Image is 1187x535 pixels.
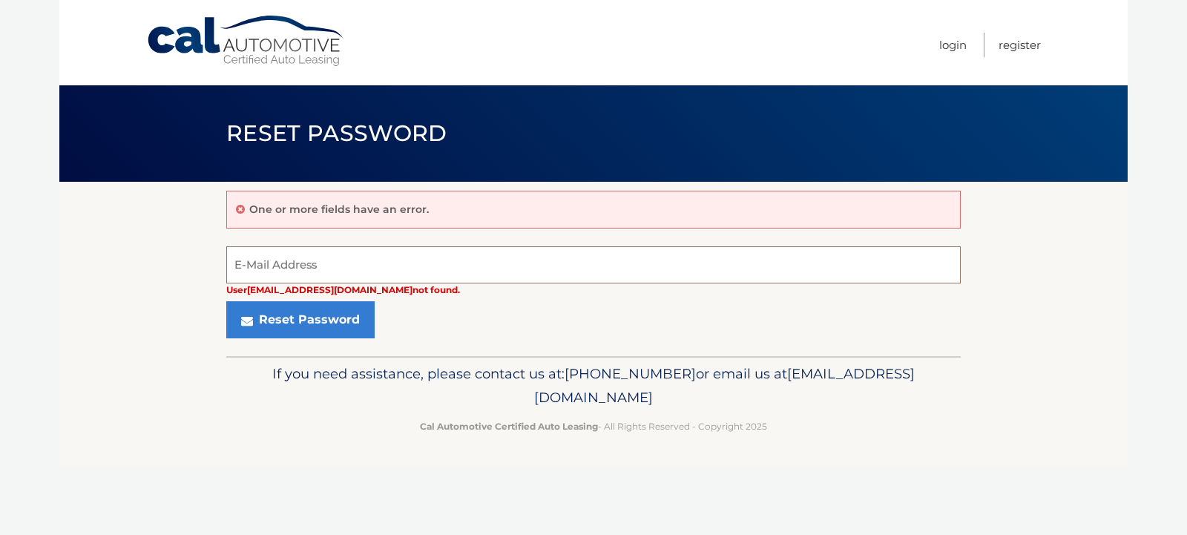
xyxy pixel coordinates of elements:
[236,362,951,410] p: If you need assistance, please contact us at: or email us at
[249,203,429,216] p: One or more fields have an error.
[420,421,598,432] strong: Cal Automotive Certified Auto Leasing
[226,301,375,338] button: Reset Password
[226,246,961,283] input: E-Mail Address
[999,33,1041,57] a: Register
[939,33,967,57] a: Login
[226,284,460,295] strong: User [EMAIL_ADDRESS][DOMAIN_NAME] not found.
[236,419,951,434] p: - All Rights Reserved - Copyright 2025
[565,365,696,382] span: [PHONE_NUMBER]
[534,365,915,406] span: [EMAIL_ADDRESS][DOMAIN_NAME]
[226,119,447,147] span: Reset Password
[146,15,346,68] a: Cal Automotive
